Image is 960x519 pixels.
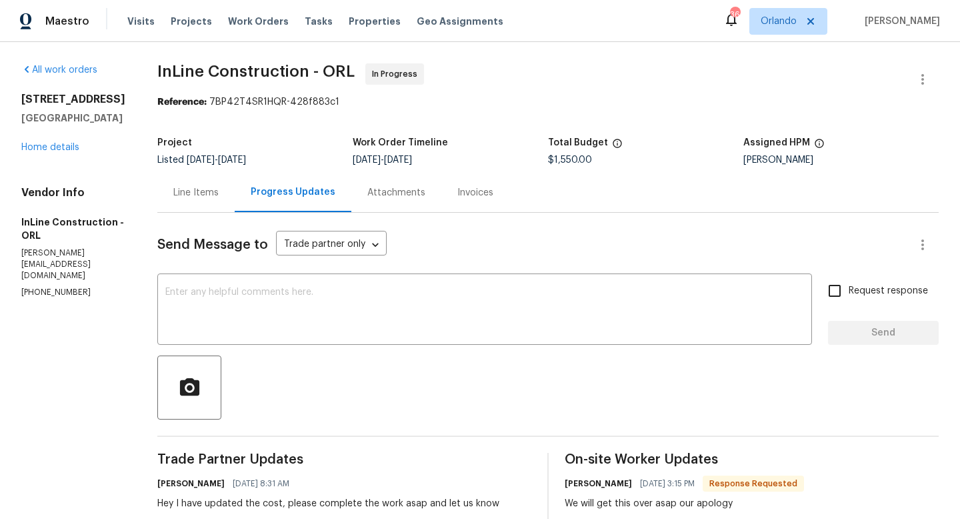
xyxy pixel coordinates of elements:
span: - [187,155,246,165]
h6: [PERSON_NAME] [565,477,632,490]
a: Home details [21,143,79,152]
span: [DATE] [353,155,381,165]
span: On-site Worker Updates [565,453,939,466]
h6: [PERSON_NAME] [157,477,225,490]
span: Geo Assignments [417,15,503,28]
span: Work Orders [228,15,289,28]
span: Visits [127,15,155,28]
span: [DATE] 3:15 PM [640,477,695,490]
h4: Vendor Info [21,186,125,199]
span: Tasks [305,17,333,26]
span: [DATE] [384,155,412,165]
span: Orlando [761,15,797,28]
div: We will get this over asap our apology [565,497,804,510]
div: Line Items [173,186,219,199]
a: All work orders [21,65,97,75]
p: [PERSON_NAME][EMAIL_ADDRESS][DOMAIN_NAME] [21,247,125,282]
span: [DATE] [187,155,215,165]
span: Request response [849,284,928,298]
span: Maestro [45,15,89,28]
h5: [GEOGRAPHIC_DATA] [21,111,125,125]
div: Trade partner only [276,234,387,256]
h5: Project [157,138,192,147]
b: Reference: [157,97,207,107]
p: [PHONE_NUMBER] [21,287,125,298]
span: Response Requested [704,477,803,490]
h5: Work Order Timeline [353,138,448,147]
span: InLine Construction - ORL [157,63,355,79]
span: Trade Partner Updates [157,453,531,466]
span: [DATE] 8:31 AM [233,477,289,490]
div: Invoices [457,186,493,199]
h5: Total Budget [548,138,608,147]
span: [PERSON_NAME] [859,15,940,28]
div: 36 [730,8,739,21]
h5: Assigned HPM [743,138,810,147]
span: Projects [171,15,212,28]
span: - [353,155,412,165]
div: 7BP42T4SR1HQR-428f883c1 [157,95,939,109]
span: In Progress [372,67,423,81]
h5: InLine Construction - ORL [21,215,125,242]
span: Listed [157,155,246,165]
div: [PERSON_NAME] [743,155,939,165]
div: Progress Updates [251,185,335,199]
span: [DATE] [218,155,246,165]
span: The total cost of line items that have been proposed by Opendoor. This sum includes line items th... [612,138,623,155]
div: Attachments [367,186,425,199]
span: The hpm assigned to this work order. [814,138,825,155]
span: $1,550.00 [548,155,592,165]
span: Send Message to [157,238,268,251]
span: Properties [349,15,401,28]
div: Hey I have updated the cost, please complete the work asap and let us know [157,497,499,510]
h2: [STREET_ADDRESS] [21,93,125,106]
